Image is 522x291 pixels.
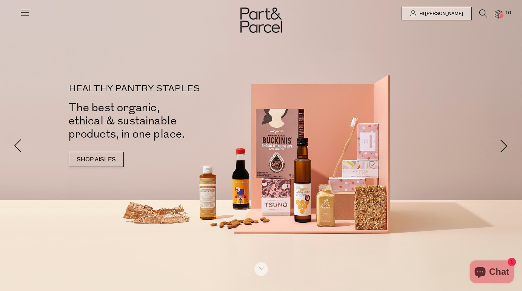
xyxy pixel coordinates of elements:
a: SHOP AISLES [69,152,124,167]
span: 10 [503,10,513,17]
img: Part&Parcel [240,8,282,33]
h2: The best organic, ethical & sustainable products, in one place. [69,101,273,141]
a: Hi [PERSON_NAME] [402,7,472,20]
p: HEALTHY PANTRY STAPLES [69,84,273,93]
a: 10 [495,10,502,18]
span: Hi [PERSON_NAME] [417,11,463,17]
inbox-online-store-chat: Shopify online store chat [468,260,516,285]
